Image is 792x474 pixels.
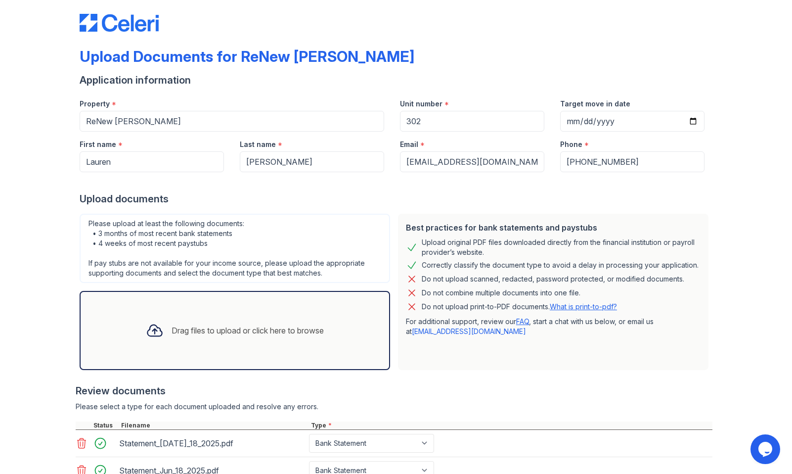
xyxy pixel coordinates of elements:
div: Upload Documents for ReNew [PERSON_NAME] [80,47,414,65]
div: Upload documents [80,192,712,206]
iframe: chat widget [750,434,782,464]
label: Unit number [400,99,442,109]
a: FAQ [516,317,529,326]
div: Type [309,422,712,429]
label: First name [80,140,116,149]
div: Do not combine multiple documents into one file. [422,287,580,299]
div: Application information [80,73,712,87]
div: Please upload at least the following documents: • 3 months of most recent bank statements • 4 wee... [80,214,390,283]
div: Review documents [76,384,712,398]
label: Property [80,99,110,109]
div: Drag files to upload or click here to browse [172,325,324,336]
p: Do not upload print-to-PDF documents. [422,302,617,312]
div: Upload original PDF files downloaded directly from the financial institution or payroll provider’... [422,237,701,257]
a: What is print-to-pdf? [550,302,617,311]
div: Do not upload scanned, redacted, password protected, or modified documents. [422,273,684,285]
label: Last name [240,140,276,149]
a: [EMAIL_ADDRESS][DOMAIN_NAME] [412,327,526,335]
div: Best practices for bank statements and paystubs [406,222,701,234]
div: Please select a type for each document uploaded and resolve any errors. [76,402,712,412]
div: Statement_[DATE]_18_2025.pdf [119,435,305,451]
label: Email [400,140,418,149]
div: Filename [119,422,309,429]
img: CE_Logo_Blue-a8612792a0a2168367f1c8372b55b34899dd931a85d93a1a3d3e32e68fde9ad4.png [80,14,159,32]
div: Status [91,422,119,429]
p: For additional support, review our , start a chat with us below, or email us at [406,317,701,336]
label: Phone [560,140,582,149]
label: Target move in date [560,99,630,109]
div: Correctly classify the document type to avoid a delay in processing your application. [422,259,699,271]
